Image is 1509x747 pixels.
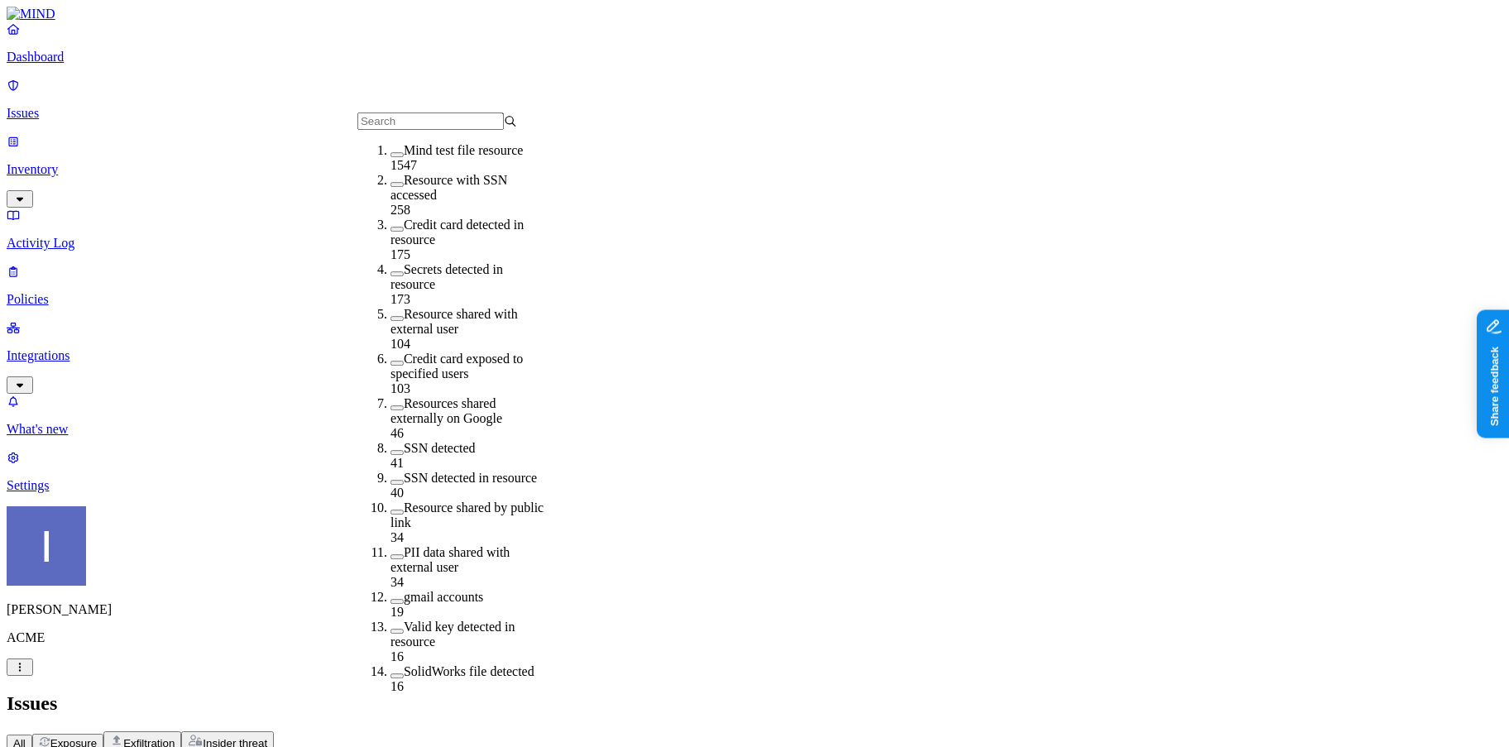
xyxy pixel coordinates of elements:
label: Secrets detected in resource [390,262,503,291]
a: What's new [7,394,1502,437]
label: gmail accounts [404,590,483,604]
span: 41 [390,456,404,470]
a: Integrations [7,320,1502,391]
label: PII data shared with external user [390,545,510,574]
label: SSN detected [404,441,476,455]
p: ACME [7,630,1502,645]
span: 16 [390,649,404,663]
p: Inventory [7,162,1502,177]
a: MIND [7,7,1502,22]
span: 46 [390,426,404,440]
span: 16 [390,679,404,693]
p: Issues [7,106,1502,121]
p: Settings [7,478,1502,493]
a: Dashboard [7,22,1502,65]
p: Activity Log [7,236,1502,251]
a: Activity Log [7,208,1502,251]
a: Settings [7,450,1502,493]
p: What's new [7,422,1502,437]
span: 40 [390,486,404,500]
span: 104 [390,337,410,351]
label: Resource shared with external user [390,307,518,336]
label: Valid key detected in resource [390,620,515,649]
input: Search [357,113,504,130]
span: 173 [390,292,410,306]
p: Policies [7,292,1502,307]
span: 103 [390,381,410,395]
span: 1547 [390,158,417,172]
label: Resource shared by public link [390,500,544,529]
span: 34 [390,530,404,544]
p: Dashboard [7,50,1502,65]
h2: Issues [7,692,1502,715]
span: 34 [390,575,404,589]
img: MIND [7,7,55,22]
label: Mind test file resource [404,143,523,157]
p: Integrations [7,348,1502,363]
label: Credit card detected in resource [390,218,524,247]
label: SolidWorks file detected [404,664,534,678]
a: Policies [7,264,1502,307]
span: 175 [390,247,410,261]
span: 19 [390,605,404,619]
a: Issues [7,78,1502,121]
label: Resource with SSN accessed [390,173,507,202]
p: [PERSON_NAME] [7,602,1502,617]
span: 258 [390,203,410,217]
label: SSN detected in resource [404,471,537,485]
label: Resources shared externally on Google [390,396,502,425]
label: Credit card exposed to specified users [390,352,523,381]
a: Inventory [7,134,1502,205]
img: Itai Schwartz [7,506,86,586]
